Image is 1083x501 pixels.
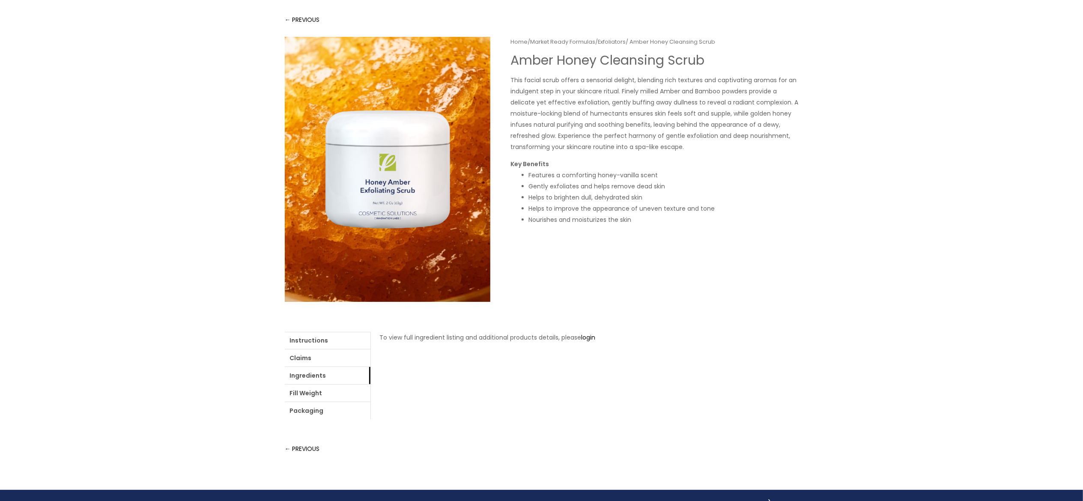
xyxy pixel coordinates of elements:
a: Exfoliators [598,38,626,46]
p: This facial scrub offers a sensorial delight, blending rich textures and captivating aromas for a... [511,75,799,152]
li: Features a comforting honey-vanilla scent [529,170,799,181]
img: Amber Honey Cleansing Scrub [285,37,490,302]
nav: Breadcrumb [511,37,799,47]
a: Fill Weight [285,385,370,402]
a: Packaging [285,402,370,419]
li: Helps to improve the appearance of uneven texture and tone [529,203,799,214]
a: ← PREVIOUS [285,440,320,457]
a: Home [511,38,528,46]
a: ← PREVIOUS [285,11,320,28]
p: To view full ingredient listing and additional products details, please [380,332,790,343]
li: Helps to brighten dull, dehydrated skin [529,192,799,203]
h1: Amber Honey Cleansing Scrub [511,53,799,68]
a: Instructions [285,332,370,349]
a: Claims [285,349,370,367]
li: Gently exfoliates and helps remove dead skin​ [529,181,799,192]
strong: Key Benefits [511,160,549,168]
a: login [582,333,596,342]
li: Nourishes and moisturizes the skin [529,214,799,225]
a: Ingredients [285,367,370,384]
a: Market Ready Formulas [531,38,596,46]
